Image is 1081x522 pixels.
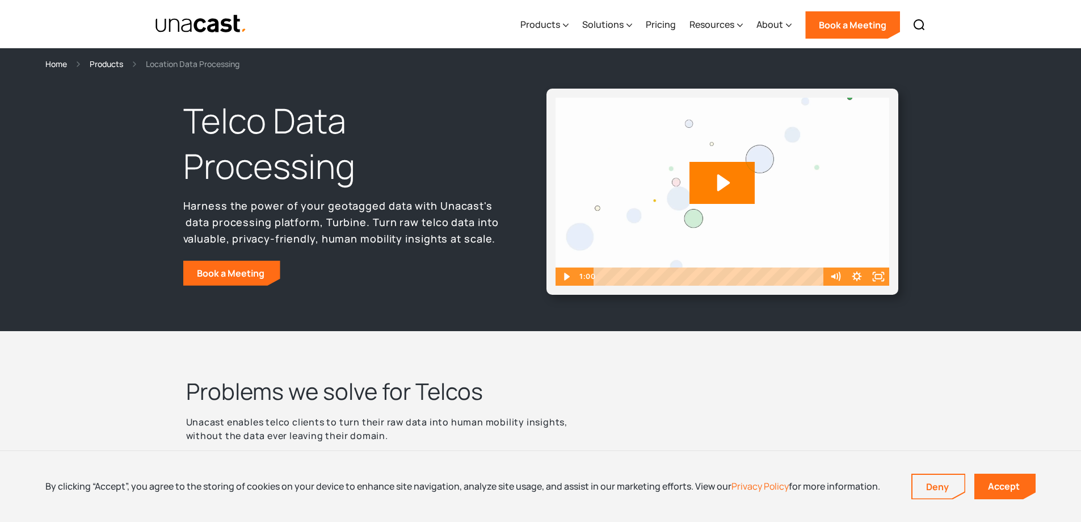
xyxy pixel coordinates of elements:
div: Resources [689,18,734,31]
h1: Telco Data Processing [183,98,504,189]
div: About [756,18,783,31]
h2: Problems we solve for Telcos [186,377,895,406]
div: Location Data Processing [146,57,239,70]
a: Deny [912,475,965,499]
a: Book a Meeting [183,261,280,286]
a: Products [90,57,123,70]
img: Unacast text logo [155,14,247,34]
a: Home [45,57,67,70]
button: Play Video [556,268,577,286]
img: Video Thumbnail [556,98,889,286]
a: Book a Meeting [805,11,900,39]
div: By clicking “Accept”, you agree to the storing of cookies on your device to enhance site navigati... [45,480,880,492]
button: Show settings menu [846,268,868,286]
a: home [155,14,247,34]
img: Search icon [912,18,926,32]
p: Harness the power of your geotagged data with Unacast's data processing platform, Turbine. Turn r... [183,198,504,247]
a: Privacy Policy [731,480,789,492]
div: Products [520,18,560,31]
div: Products [520,2,569,48]
a: Accept [974,474,1036,499]
button: Mute [825,268,846,286]
button: Play Video: Unacast_Scale_Final [689,162,755,204]
a: Pricing [646,2,676,48]
div: Solutions [582,2,632,48]
div: Solutions [582,18,624,31]
div: About [756,2,792,48]
p: Unacast enables telco clients to turn their raw data into human mobility insights, without the da... [186,415,586,442]
button: Fullscreen [868,268,889,286]
div: Resources [689,2,743,48]
div: Playbar [602,268,819,286]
